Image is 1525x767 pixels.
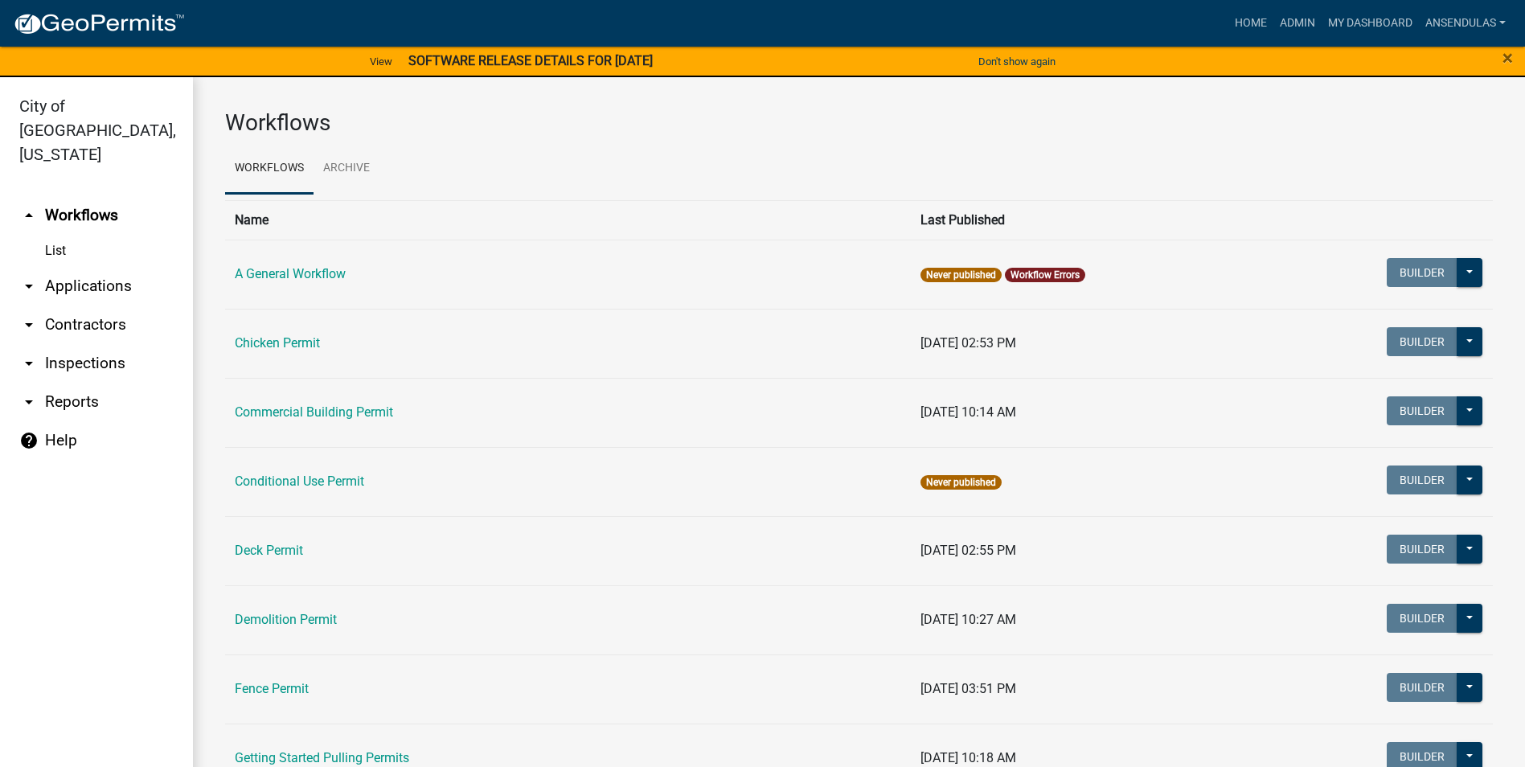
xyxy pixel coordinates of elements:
span: [DATE] 02:53 PM [920,335,1016,351]
i: arrow_drop_down [19,354,39,373]
h3: Workflows [225,109,1493,137]
button: Builder [1387,466,1457,494]
button: Builder [1387,258,1457,287]
a: Commercial Building Permit [235,404,393,420]
a: A General Workflow [235,266,346,281]
button: Builder [1387,673,1457,702]
span: [DATE] 03:51 PM [920,681,1016,696]
i: arrow_drop_down [19,277,39,296]
a: Home [1228,8,1273,39]
button: Builder [1387,535,1457,564]
a: Archive [314,143,379,195]
a: ansendulas [1419,8,1512,39]
i: arrow_drop_down [19,392,39,412]
a: Getting Started Pulling Permits [235,750,409,765]
button: Builder [1387,396,1457,425]
a: Fence Permit [235,681,309,696]
button: Builder [1387,604,1457,633]
a: Conditional Use Permit [235,474,364,489]
button: Close [1502,48,1513,68]
span: × [1502,47,1513,69]
button: Builder [1387,327,1457,356]
th: Last Published [911,200,1268,240]
a: My Dashboard [1322,8,1419,39]
a: Admin [1273,8,1322,39]
span: [DATE] 02:55 PM [920,543,1016,558]
a: Demolition Permit [235,612,337,627]
span: Never published [920,475,1002,490]
a: Workflows [225,143,314,195]
span: [DATE] 10:14 AM [920,404,1016,420]
i: help [19,431,39,450]
a: Chicken Permit [235,335,320,351]
i: arrow_drop_down [19,315,39,334]
i: arrow_drop_up [19,206,39,225]
strong: SOFTWARE RELEASE DETAILS FOR [DATE] [408,53,653,68]
a: Deck Permit [235,543,303,558]
button: Don't show again [972,48,1062,75]
span: Never published [920,268,1002,282]
a: Workflow Errors [1011,269,1080,281]
span: [DATE] 10:27 AM [920,612,1016,627]
a: View [363,48,399,75]
span: [DATE] 10:18 AM [920,750,1016,765]
th: Name [225,200,911,240]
